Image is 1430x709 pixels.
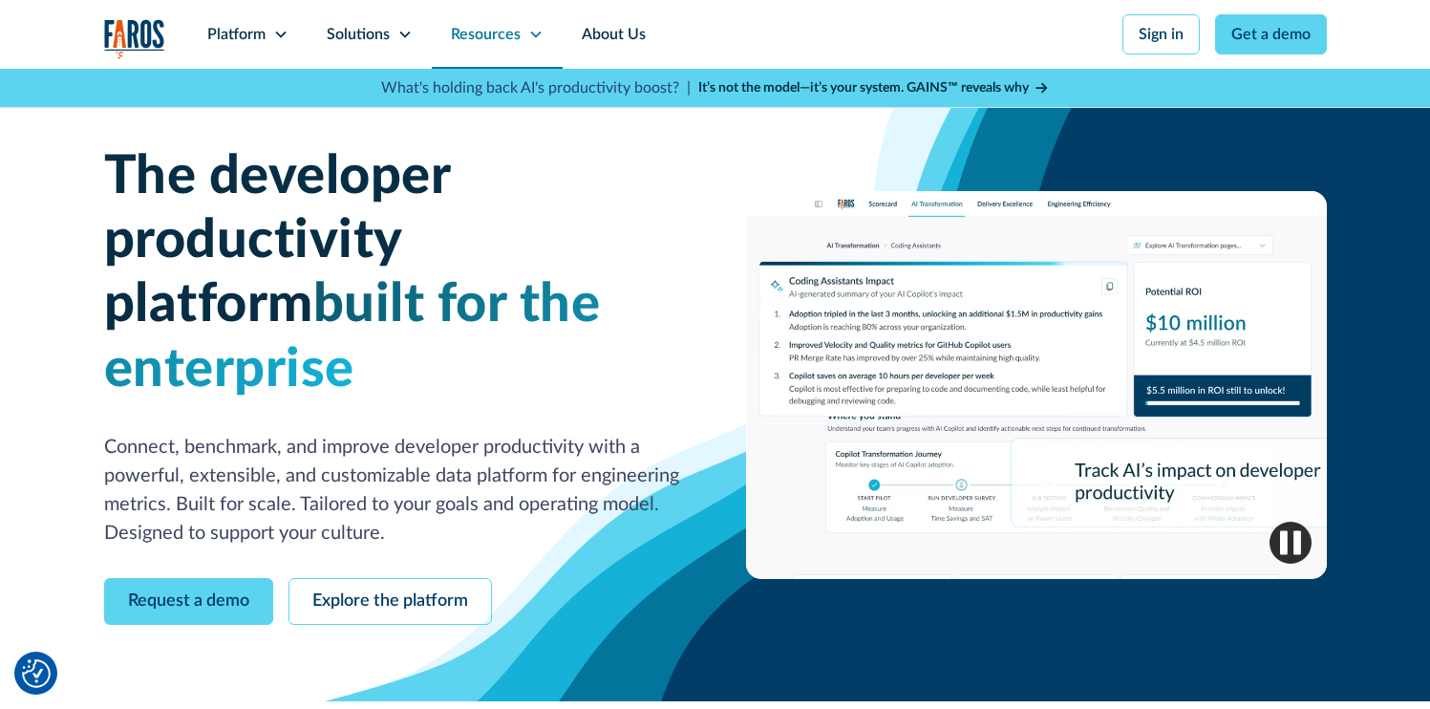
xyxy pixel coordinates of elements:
a: Sign in [1122,14,1200,54]
img: Pause video [1270,522,1312,564]
a: home [104,19,165,58]
img: Logo of the analytics and reporting company Faros. [104,19,165,58]
p: What's holding back AI's productivity boost? | [381,76,691,99]
a: Get a demo [1215,14,1327,54]
div: Solutions [327,23,390,46]
div: Resources [451,23,521,46]
a: Request a demo [104,578,273,625]
a: It’s not the model—it’s your system. GAINS™ reveals why [698,78,1050,98]
div: Platform [207,23,266,46]
a: Explore the platform [288,578,492,625]
button: Cookie Settings [22,659,51,688]
p: Connect, benchmark, and improve developer productivity with a powerful, extensible, and customiza... [104,433,685,548]
strong: It’s not the model—it’s your system. GAINS™ reveals why [698,81,1029,95]
img: Revisit consent button [22,659,51,688]
span: built for the enterprise [104,278,601,396]
h1: The developer productivity platform [104,145,685,402]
